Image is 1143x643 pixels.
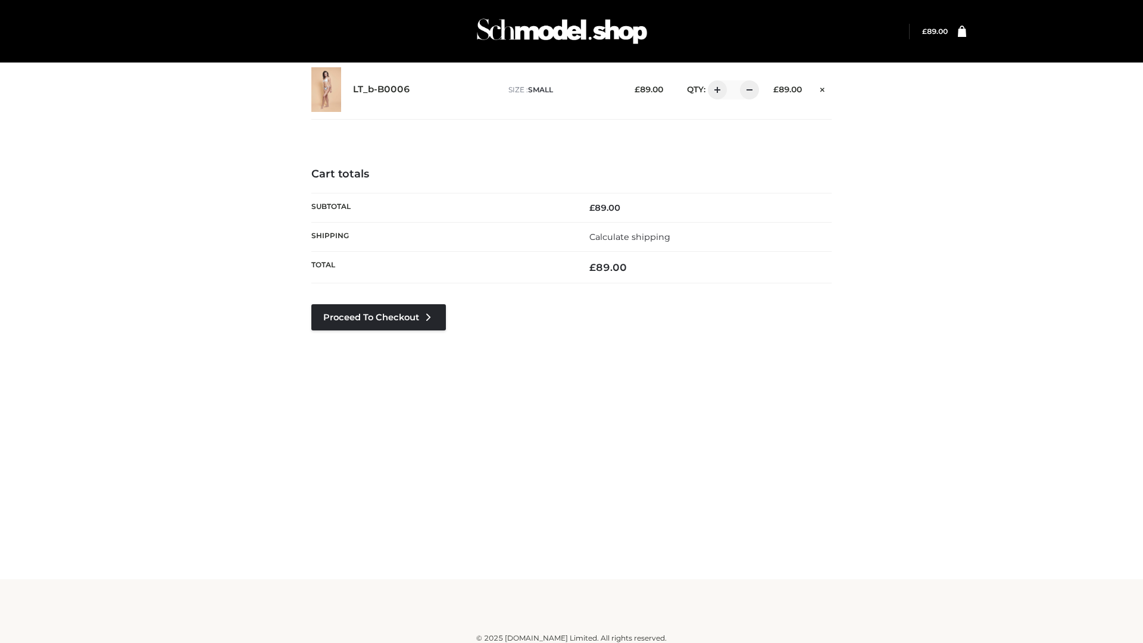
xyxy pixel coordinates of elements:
span: £ [589,202,595,213]
div: QTY: [675,80,755,99]
img: LT_b-B0006 - SMALL [311,67,341,112]
a: Proceed to Checkout [311,304,446,330]
th: Shipping [311,222,571,251]
span: £ [773,85,779,94]
span: SMALL [528,85,553,94]
bdi: 89.00 [922,27,948,36]
h4: Cart totals [311,168,832,181]
bdi: 89.00 [589,261,627,273]
bdi: 89.00 [635,85,663,94]
p: size : [508,85,616,95]
a: £89.00 [922,27,948,36]
span: £ [635,85,640,94]
bdi: 89.00 [589,202,620,213]
th: Total [311,252,571,283]
a: LT_b-B0006 [353,84,410,95]
th: Subtotal [311,193,571,222]
span: £ [922,27,927,36]
img: Schmodel Admin 964 [473,8,651,55]
a: Calculate shipping [589,232,670,242]
a: Remove this item [814,80,832,96]
bdi: 89.00 [773,85,802,94]
span: £ [589,261,596,273]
